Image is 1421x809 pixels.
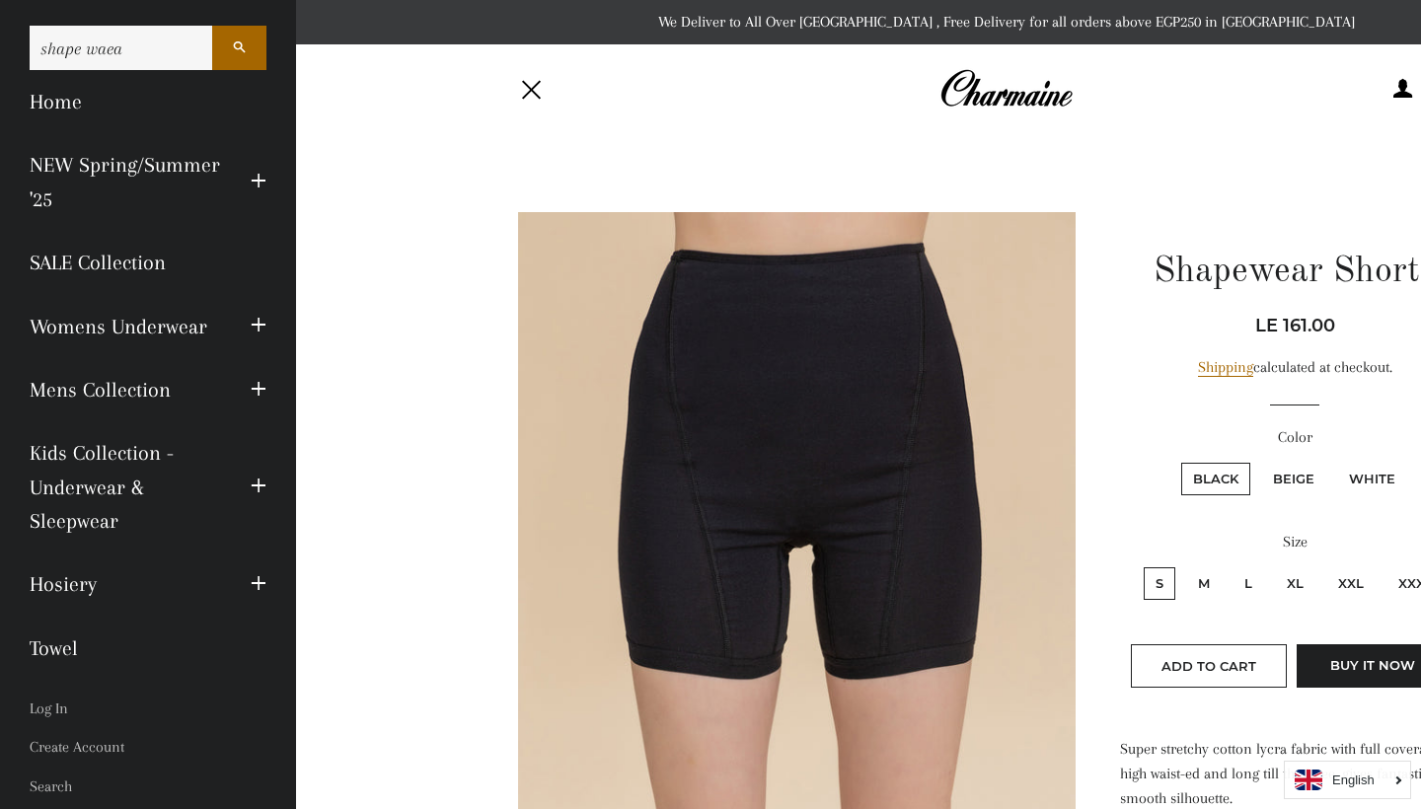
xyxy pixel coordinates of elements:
[15,768,281,806] a: Search
[1275,567,1315,600] label: XL
[1161,658,1256,674] span: Add to Cart
[15,295,236,358] a: Womens Underwear
[1332,773,1375,786] i: English
[15,70,281,133] a: Home
[15,421,236,552] a: Kids Collection - Underwear & Sleepwear
[15,552,236,616] a: Hosiery
[15,690,281,728] a: Log In
[1186,567,1222,600] label: M
[15,617,281,680] a: Towel
[939,67,1073,110] img: Charmaine Egypt
[1131,644,1287,688] button: Add to Cart
[1261,463,1326,495] label: Beige
[1337,463,1407,495] label: White
[1181,463,1250,495] label: Black
[15,231,281,294] a: SALE Collection
[1233,567,1264,600] label: L
[1198,358,1253,377] a: Shipping
[15,133,236,231] a: NEW Spring/Summer '25
[1144,567,1175,600] label: S
[30,26,212,70] input: Search our store
[15,728,281,767] a: Create Account
[15,358,236,421] a: Mens Collection
[1326,567,1376,600] label: XXL
[1255,315,1335,336] span: LE 161.00
[1295,770,1400,790] a: English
